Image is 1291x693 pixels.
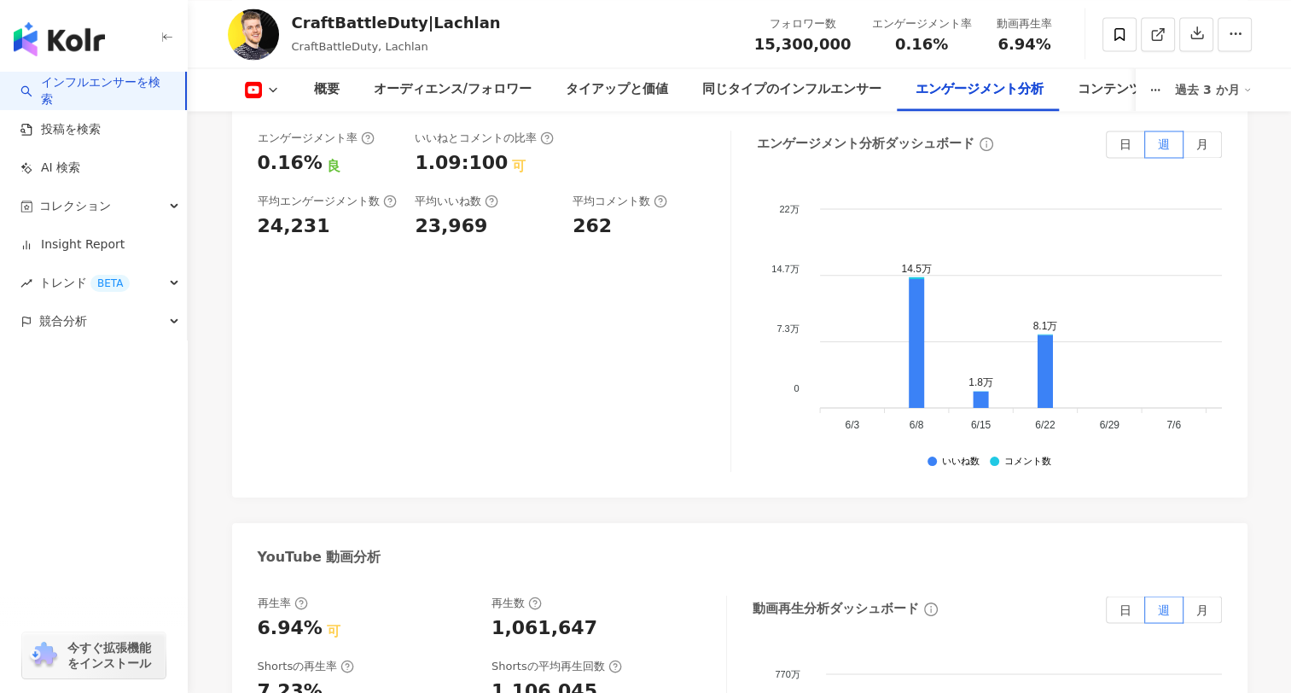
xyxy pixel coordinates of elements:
div: エンゲージメント率 [258,131,375,146]
div: 23,969 [415,213,487,240]
tspan: 6/29 [1099,419,1119,431]
div: 0.16% [258,150,323,177]
div: 1.09:100 [415,150,508,177]
span: 月 [1196,603,1208,616]
div: エンゲージメント分析ダッシュボード [757,135,974,153]
div: コメント数 [1004,457,1051,468]
div: エンゲージメント率 [872,15,972,32]
div: 同じタイプのインフルエンサー [702,79,881,100]
span: 月 [1196,137,1208,151]
div: 262 [573,213,612,240]
tspan: 7/6 [1166,419,1181,431]
div: 1,061,647 [491,615,597,642]
img: logo [14,22,105,56]
div: 過去 3 か月 [1175,76,1252,103]
a: Insight Report [20,236,125,253]
img: KOL Avatar [228,9,279,60]
div: YouTube 動画分析 [258,548,381,567]
a: chrome extension今すぐ拡張機能をインストール [22,632,166,678]
div: 再生数 [491,596,542,611]
img: chrome extension [27,642,60,669]
div: Shortsの平均再生回数 [491,659,622,674]
tspan: 14.7万 [771,263,799,273]
div: 可 [512,157,526,176]
div: フォロワー数 [754,15,852,32]
div: 可 [327,622,340,641]
a: searchインフルエンサーを検索 [20,74,172,108]
span: 日 [1119,137,1131,151]
div: オーディエンス/フォロワー [374,79,532,100]
tspan: 6/22 [1035,419,1055,431]
span: コレクション [39,187,111,225]
div: 24,231 [258,213,330,240]
tspan: 22万 [779,203,799,213]
a: AI 検索 [20,160,80,177]
div: 平均コメント数 [573,194,667,209]
span: CraftBattleDuty, Lachlan [292,40,428,53]
span: rise [20,277,32,289]
div: いいね数 [942,457,980,468]
span: info-circle [922,600,940,619]
span: 0.16% [895,36,948,53]
tspan: 6/8 [910,419,924,431]
span: 週 [1158,603,1170,616]
span: 6.94% [997,36,1050,53]
div: 概要 [314,79,340,100]
span: 週 [1158,137,1170,151]
tspan: 6/15 [971,419,992,431]
a: 投稿を検索 [20,121,101,138]
span: トレンド [39,264,130,302]
span: 15,300,000 [754,35,852,53]
div: 動画再生分析ダッシュボード [753,600,919,618]
div: 平均いいね数 [415,194,498,209]
tspan: 6/3 [845,419,859,431]
div: タイアップと価値 [566,79,668,100]
span: 今すぐ拡張機能をインストール [67,640,160,671]
div: 動画再生率 [992,15,1057,32]
div: 再生率 [258,596,308,611]
div: 良 [327,157,340,176]
tspan: 770万 [775,668,800,678]
div: Shortsの再生率 [258,659,355,674]
div: BETA [90,275,130,292]
div: いいねとコメントの比率 [415,131,554,146]
tspan: 0 [794,382,799,393]
div: 平均エンゲージメント数 [258,194,397,209]
span: 日 [1119,603,1131,616]
span: info-circle [977,135,996,154]
span: 競合分析 [39,302,87,341]
div: エンゲージメント分析 [916,79,1044,100]
div: CraftBattleDuty|Lachlan [292,12,501,33]
tspan: 7.3万 [776,323,799,333]
div: 6.94% [258,615,323,642]
div: コンテンツ内容分析 [1078,79,1193,100]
